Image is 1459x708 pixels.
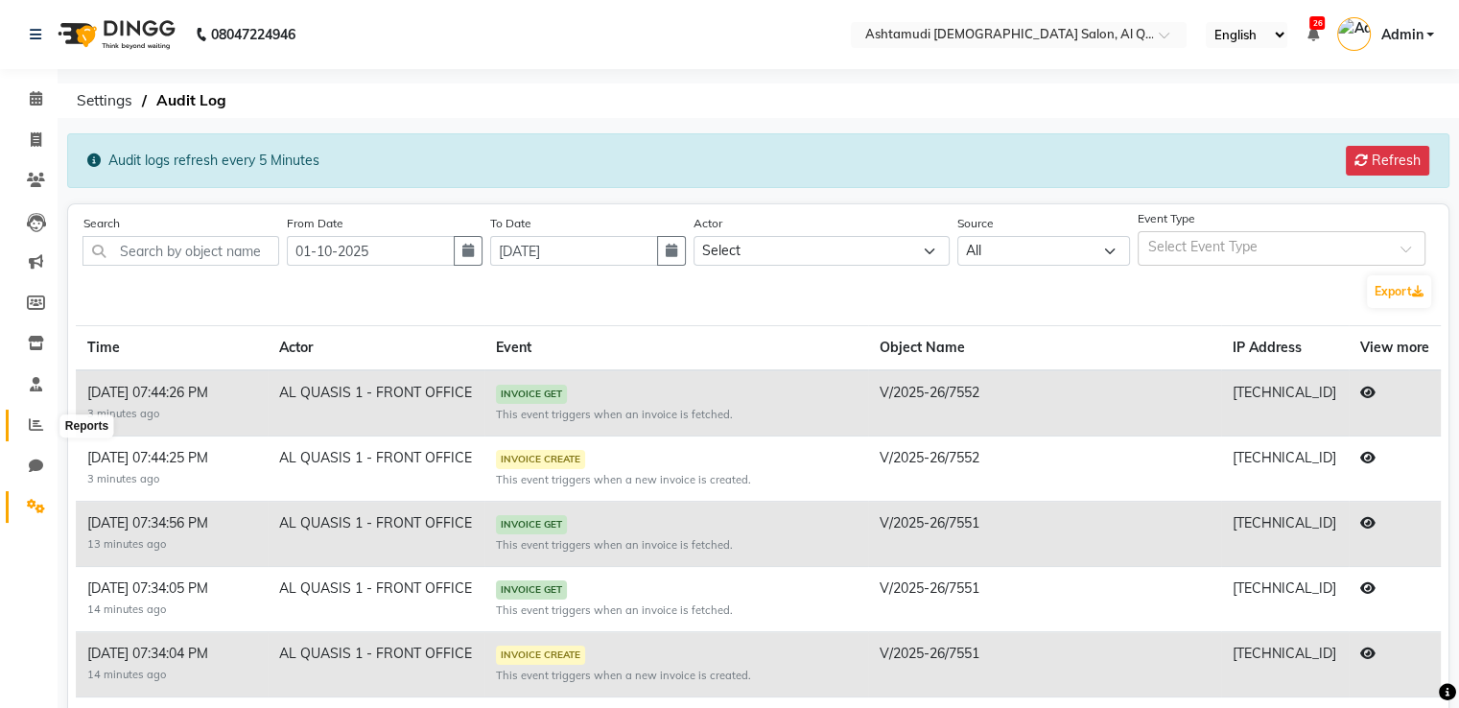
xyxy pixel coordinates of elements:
a: 26 [1306,26,1318,43]
small: 14 minutes ago [87,668,166,681]
small: 3 minutes ago [87,472,159,485]
span: 26 [1309,16,1325,30]
img: logo [49,8,180,61]
small: This event triggers when a new invoice is created. [496,669,751,682]
div: Reports [60,415,113,438]
label: From Date [287,215,482,232]
td: [TECHNICAL_ID] [1221,370,1348,437]
td: [DATE] 07:44:25 PM [76,437,268,502]
td: [DATE] 07:34:04 PM [76,632,268,697]
div: Select Event Type [1145,237,1258,262]
td: [TECHNICAL_ID] [1221,632,1348,697]
div: Audit logs refresh every 5 Minutes [87,151,319,171]
small: 3 minutes ago [87,407,159,420]
th: Object Name [868,326,1221,371]
td: [TECHNICAL_ID] [1221,437,1348,502]
td: [TECHNICAL_ID] [1221,502,1348,567]
span: Admin [1380,25,1423,45]
td: V/2025-26/7552 [868,370,1221,437]
td: AL QUASIS 1 - FRONT OFFICE [268,370,484,437]
b: 08047224946 [211,8,295,61]
small: This event triggers when an invoice is fetched. [496,538,733,552]
td: [TECHNICAL_ID] [1221,567,1348,632]
label: Search [83,215,279,232]
td: [DATE] 07:44:26 PM [76,370,268,437]
td: AL QUASIS 1 - FRONT OFFICE [268,502,484,567]
small: This event triggers when an invoice is fetched. [496,408,733,421]
td: V/2025-26/7551 [868,567,1221,632]
small: This event triggers when a new invoice is created. [496,473,751,486]
th: Actor [268,326,484,371]
td: [DATE] 07:34:05 PM [76,567,268,632]
small: This event triggers when an invoice is fetched. [496,603,733,617]
td: V/2025-26/7552 [868,437,1221,502]
label: Source [957,215,1130,232]
label: Actor [694,215,950,232]
span: INVOICE GET [496,385,567,404]
span: INVOICE GET [496,580,567,600]
span: INVOICE CREATE [496,646,585,665]
td: [DATE] 07:34:56 PM [76,502,268,567]
span: Settings [67,83,142,118]
th: View more [1349,326,1441,371]
td: V/2025-26/7551 [868,502,1221,567]
th: Event [484,326,868,371]
button: Refresh [1346,146,1429,176]
label: To Date [490,215,686,232]
td: AL QUASIS 1 - FRONT OFFICE [268,632,484,697]
img: Admin [1337,17,1371,51]
span: Audit Log [147,83,236,118]
label: Event Type [1138,210,1433,227]
td: AL QUASIS 1 - FRONT OFFICE [268,567,484,632]
td: AL QUASIS 1 - FRONT OFFICE [268,437,484,502]
th: IP Address [1221,326,1348,371]
small: 14 minutes ago [87,602,166,616]
th: Time [76,326,268,371]
span: INVOICE GET [496,515,567,534]
span: INVOICE CREATE [496,450,585,469]
td: V/2025-26/7551 [868,632,1221,697]
small: 13 minutes ago [87,537,166,551]
input: Search by object name [82,236,279,266]
button: Export [1367,275,1431,308]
